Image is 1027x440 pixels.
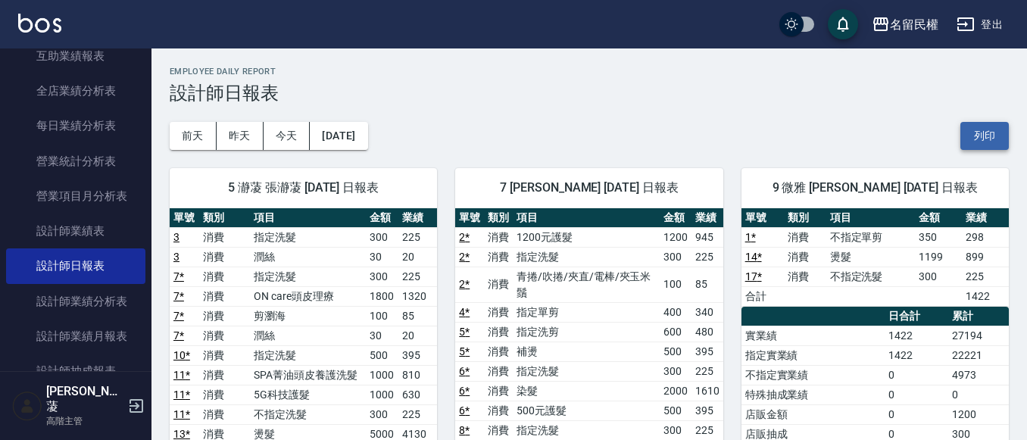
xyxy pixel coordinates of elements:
[660,420,691,440] td: 300
[199,227,250,247] td: 消費
[199,286,250,306] td: 消費
[6,354,145,389] a: 設計師抽成報表
[960,122,1009,150] button: 列印
[513,322,660,342] td: 指定洗剪
[826,208,916,228] th: 項目
[398,267,437,286] td: 225
[484,322,513,342] td: 消費
[366,267,398,286] td: 300
[948,365,1009,385] td: 4973
[660,361,691,381] td: 300
[484,401,513,420] td: 消費
[660,381,691,401] td: 2000
[826,267,916,286] td: 不指定洗髮
[199,267,250,286] td: 消費
[691,267,723,302] td: 85
[250,385,366,404] td: 5G科技護髮
[398,404,437,424] td: 225
[366,404,398,424] td: 300
[691,302,723,322] td: 340
[866,9,944,40] button: 名留民權
[170,208,199,228] th: 單號
[741,404,885,424] td: 店販金額
[484,361,513,381] td: 消費
[484,267,513,302] td: 消費
[741,385,885,404] td: 特殊抽成業績
[366,345,398,365] td: 500
[398,286,437,306] td: 1320
[513,342,660,361] td: 補燙
[484,247,513,267] td: 消費
[691,208,723,228] th: 業績
[173,251,179,263] a: 3
[398,385,437,404] td: 630
[6,319,145,354] a: 設計師業績月報表
[691,342,723,361] td: 395
[199,208,250,228] th: 類別
[173,231,179,243] a: 3
[366,385,398,404] td: 1000
[398,306,437,326] td: 85
[6,284,145,319] a: 設計師業績分析表
[170,122,217,150] button: 前天
[366,306,398,326] td: 100
[915,267,962,286] td: 300
[250,227,366,247] td: 指定洗髮
[398,247,437,267] td: 20
[250,208,366,228] th: 項目
[660,267,691,302] td: 100
[6,248,145,283] a: 設計師日報表
[366,365,398,385] td: 1000
[660,208,691,228] th: 金額
[660,322,691,342] td: 600
[513,420,660,440] td: 指定洗髮
[784,208,826,228] th: 類別
[473,180,704,195] span: 7 [PERSON_NAME] [DATE] 日報表
[915,227,962,247] td: 350
[885,345,948,365] td: 1422
[250,247,366,267] td: 潤絲
[170,67,1009,76] h2: Employee Daily Report
[513,361,660,381] td: 指定洗髮
[310,122,367,150] button: [DATE]
[199,404,250,424] td: 消費
[250,306,366,326] td: 剪瀏海
[6,39,145,73] a: 互助業績報表
[660,342,691,361] td: 500
[513,227,660,247] td: 1200元護髮
[691,401,723,420] td: 395
[250,345,366,365] td: 指定洗髮
[784,247,826,267] td: 消費
[6,144,145,179] a: 營業統計分析表
[691,247,723,267] td: 225
[691,420,723,440] td: 225
[366,326,398,345] td: 30
[199,345,250,365] td: 消費
[660,227,691,247] td: 1200
[455,208,484,228] th: 單號
[826,247,916,267] td: 燙髮
[948,385,1009,404] td: 0
[513,267,660,302] td: 青捲/吹捲/夾直/電棒/夾玉米鬚
[6,108,145,143] a: 每日業績分析表
[691,361,723,381] td: 225
[366,286,398,306] td: 1800
[398,345,437,365] td: 395
[264,122,311,150] button: 今天
[250,286,366,306] td: ON care頭皮理療
[46,384,123,414] h5: [PERSON_NAME]蓤
[199,385,250,404] td: 消費
[513,401,660,420] td: 500元護髮
[217,122,264,150] button: 昨天
[951,11,1009,39] button: 登出
[366,208,398,228] th: 金額
[484,381,513,401] td: 消費
[741,365,885,385] td: 不指定實業績
[484,342,513,361] td: 消費
[741,208,784,228] th: 單號
[398,326,437,345] td: 20
[366,227,398,247] td: 300
[170,83,1009,104] h3: 設計師日報表
[885,404,948,424] td: 0
[885,307,948,326] th: 日合計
